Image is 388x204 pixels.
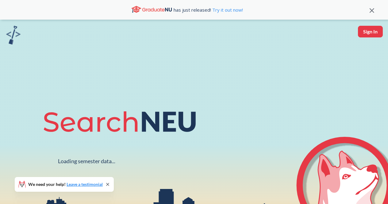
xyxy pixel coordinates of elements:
[67,182,103,187] a: Leave a testimonial
[174,6,243,13] span: has just released!
[58,158,115,165] div: Loading semester data...
[28,182,103,187] span: We need your help!
[6,26,21,44] img: sandbox logo
[6,26,21,46] a: sandbox logo
[211,7,243,13] a: Try it out now!
[358,26,383,37] button: Sign In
